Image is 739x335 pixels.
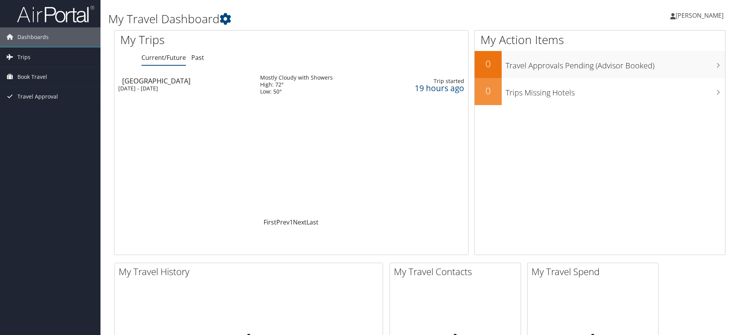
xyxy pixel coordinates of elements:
h1: My Travel Dashboard [108,11,524,27]
h2: My Travel Spend [531,265,658,278]
div: High: 72° [260,81,333,88]
a: Current/Future [141,53,186,62]
span: Travel Approval [17,87,58,106]
span: Trips [17,48,31,67]
h2: 0 [475,84,502,97]
a: First [264,218,276,226]
a: Prev [276,218,289,226]
h2: My Travel Contacts [394,265,521,278]
img: airportal-logo.png [17,5,94,23]
span: [PERSON_NAME] [676,11,724,20]
h3: Travel Approvals Pending (Advisor Booked) [506,56,725,71]
a: 1 [289,218,293,226]
a: 0Trips Missing Hotels [475,78,725,105]
h1: My Trips [120,32,315,48]
a: [PERSON_NAME] [670,4,731,27]
div: Trip started [390,78,464,85]
div: 19 hours ago [390,85,464,92]
span: Dashboards [17,27,49,47]
a: Last [306,218,318,226]
div: [DATE] - [DATE] [118,85,249,92]
h2: My Travel History [119,265,383,278]
a: Next [293,218,306,226]
h3: Trips Missing Hotels [506,83,725,98]
a: 0Travel Approvals Pending (Advisor Booked) [475,51,725,78]
div: Low: 50° [260,88,333,95]
div: Mostly Cloudy with Showers [260,74,333,81]
div: [GEOGRAPHIC_DATA] [122,77,252,84]
span: Book Travel [17,67,47,87]
a: Past [191,53,204,62]
h1: My Action Items [475,32,725,48]
h2: 0 [475,57,502,70]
